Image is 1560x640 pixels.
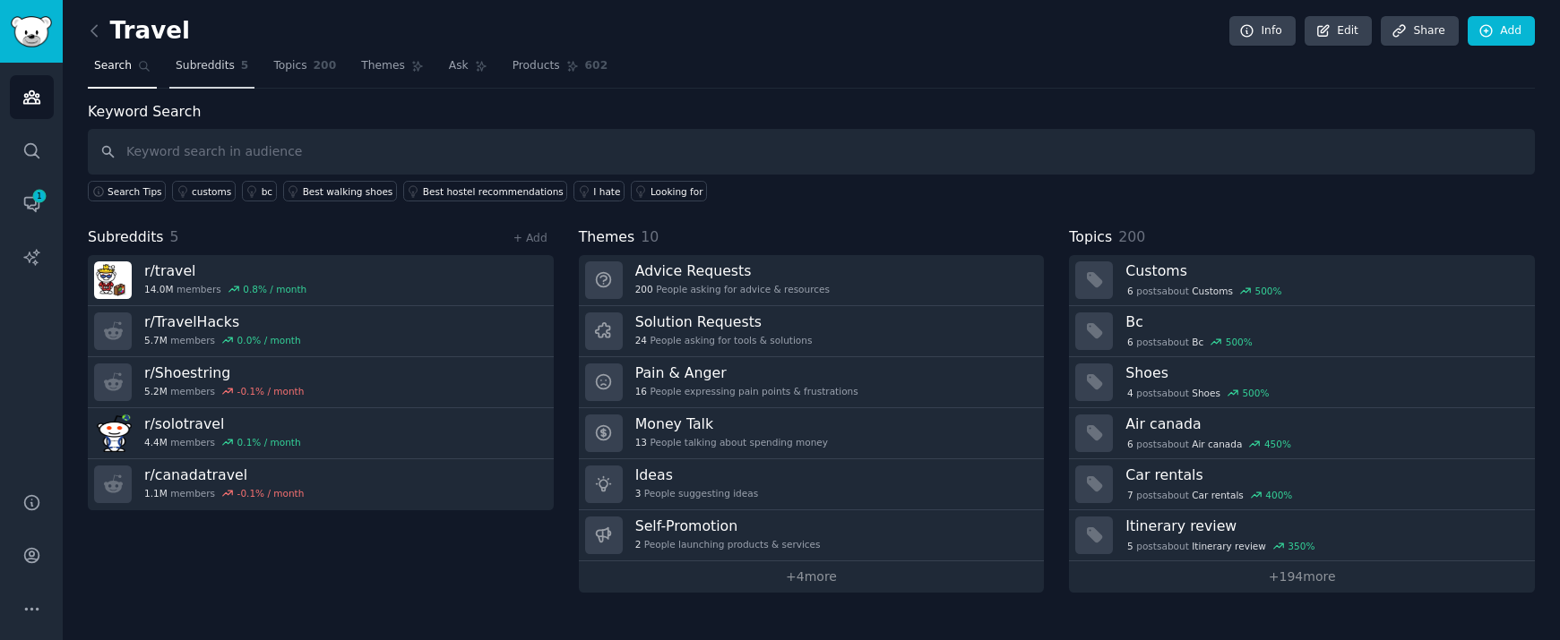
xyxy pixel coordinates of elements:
a: Air canada6postsaboutAir canada450% [1069,408,1535,459]
h3: Ideas [635,465,758,484]
a: Looking for [631,181,707,201]
a: Pain & Anger16People expressing pain points & frustrations [579,357,1045,408]
a: + Add [513,232,547,244]
h3: r/ canadatravel [144,465,304,484]
a: Customs6postsaboutCustoms500% [1069,255,1535,306]
span: Car rentals [1192,489,1244,501]
div: People asking for tools & solutions [635,334,813,346]
img: solotravel [94,414,132,452]
a: Itinerary review5postsaboutItinerary review350% [1069,510,1535,561]
h3: Customs [1125,261,1522,280]
div: 400 % [1265,489,1292,501]
a: r/canadatravel1.1Mmembers-0.1% / month [88,459,554,510]
span: 6 [1127,285,1133,297]
span: 6 [1127,336,1133,348]
a: Self-Promotion2People launching products & services [579,510,1045,561]
span: Products [513,58,560,74]
span: 200 [1118,228,1145,245]
span: 10 [641,228,659,245]
span: 14.0M [144,283,173,295]
a: Ask [443,52,494,89]
span: Topics [1069,226,1112,249]
a: +194more [1069,561,1535,593]
a: Topics200 [267,52,342,89]
span: 1.1M [144,487,168,499]
span: Subreddits [176,58,235,74]
span: 13 [635,436,647,448]
div: members [144,334,301,346]
div: -0.1 % / month [237,487,305,499]
div: post s about [1125,436,1292,452]
span: Itinerary review [1192,540,1266,552]
div: Looking for [651,185,703,198]
h3: r/ solotravel [144,414,301,433]
h3: Shoes [1125,363,1522,382]
span: 602 [585,58,608,74]
a: Info [1229,16,1296,47]
span: Shoes [1192,387,1220,399]
div: Best walking shoes [303,185,393,198]
a: Search [88,52,157,89]
a: Solution Requests24People asking for tools & solutions [579,306,1045,357]
h3: Bc [1125,312,1522,331]
span: Themes [579,226,635,249]
a: +4more [579,561,1045,593]
div: People asking for advice & resources [635,283,830,295]
span: Topics [273,58,306,74]
h2: Travel [88,17,190,46]
a: Shoes4postsaboutShoes500% [1069,357,1535,408]
a: Best walking shoes [283,181,397,201]
div: 0.8 % / month [243,283,306,295]
div: 500 % [1254,285,1281,297]
span: 200 [314,58,337,74]
div: members [144,283,306,295]
div: People suggesting ideas [635,487,758,499]
span: 16 [635,385,647,397]
h3: Itinerary review [1125,516,1522,535]
span: 4.4M [144,436,168,448]
span: Ask [449,58,469,74]
div: post s about [1125,283,1283,299]
a: bc [242,181,277,201]
span: Search [94,58,132,74]
span: 5 [241,58,249,74]
span: 2 [635,538,642,550]
a: Car rentals7postsaboutCar rentals400% [1069,459,1535,510]
span: 5 [1127,540,1133,552]
a: Edit [1305,16,1372,47]
a: r/travel14.0Mmembers0.8% / month [88,255,554,306]
label: Keyword Search [88,103,201,120]
div: members [144,487,304,499]
div: 500 % [1226,336,1253,348]
div: post s about [1125,385,1271,401]
a: Advice Requests200People asking for advice & resources [579,255,1045,306]
span: Subreddits [88,226,164,249]
input: Keyword search in audience [88,129,1535,175]
span: 6 [1127,438,1133,450]
a: I hate [573,181,625,201]
div: post s about [1125,487,1294,503]
span: 200 [635,283,653,295]
h3: Self-Promotion [635,516,821,535]
a: Share [1381,16,1458,47]
span: 5.2M [144,385,168,397]
span: 3 [635,487,642,499]
span: 7 [1127,489,1133,501]
div: 0.1 % / month [237,436,301,448]
h3: r/ Shoestring [144,363,304,382]
h3: r/ travel [144,261,306,280]
h3: Money Talk [635,414,828,433]
span: Themes [361,58,405,74]
a: r/Shoestring5.2Mmembers-0.1% / month [88,357,554,408]
span: 24 [635,334,647,346]
span: 4 [1127,387,1133,399]
a: Add [1468,16,1535,47]
div: members [144,436,301,448]
img: GummySearch logo [11,16,52,47]
a: Products602 [506,52,614,89]
span: 5.7M [144,334,168,346]
div: 0.0 % / month [237,334,301,346]
div: post s about [1125,334,1254,350]
div: People launching products & services [635,538,821,550]
h3: Advice Requests [635,261,830,280]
